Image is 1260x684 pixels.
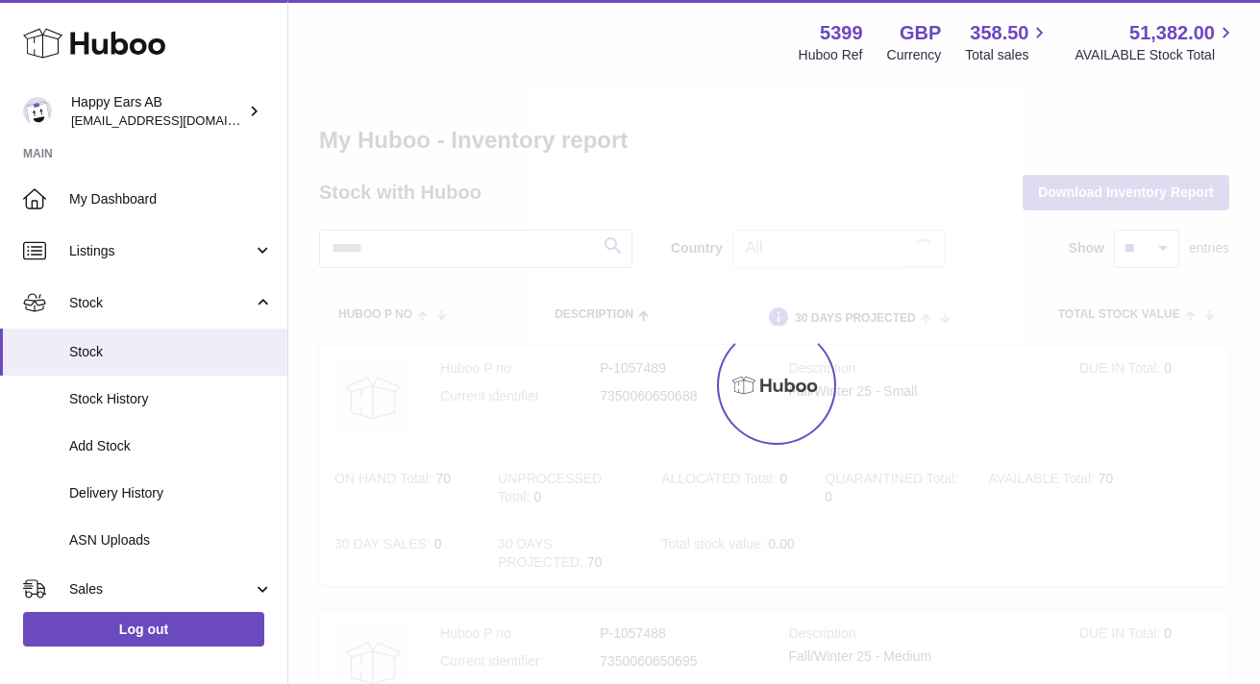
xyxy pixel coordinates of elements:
[69,484,273,502] span: Delivery History
[965,46,1050,64] span: Total sales
[71,93,244,130] div: Happy Ears AB
[69,437,273,455] span: Add Stock
[23,612,264,647] a: Log out
[799,46,863,64] div: Huboo Ref
[71,112,283,128] span: [EMAIL_ADDRESS][DOMAIN_NAME]
[69,190,273,208] span: My Dashboard
[887,46,942,64] div: Currency
[69,580,253,598] span: Sales
[69,343,273,361] span: Stock
[69,294,253,312] span: Stock
[1075,46,1237,64] span: AVAILABLE Stock Total
[69,242,253,260] span: Listings
[69,390,273,408] span: Stock History
[820,20,863,46] strong: 5399
[900,20,941,46] strong: GBP
[1075,20,1237,64] a: 51,382.00 AVAILABLE Stock Total
[1129,20,1215,46] span: 51,382.00
[69,531,273,550] span: ASN Uploads
[970,20,1028,46] span: 358.50
[965,20,1050,64] a: 358.50 Total sales
[23,97,52,126] img: 3pl@happyearsearplugs.com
